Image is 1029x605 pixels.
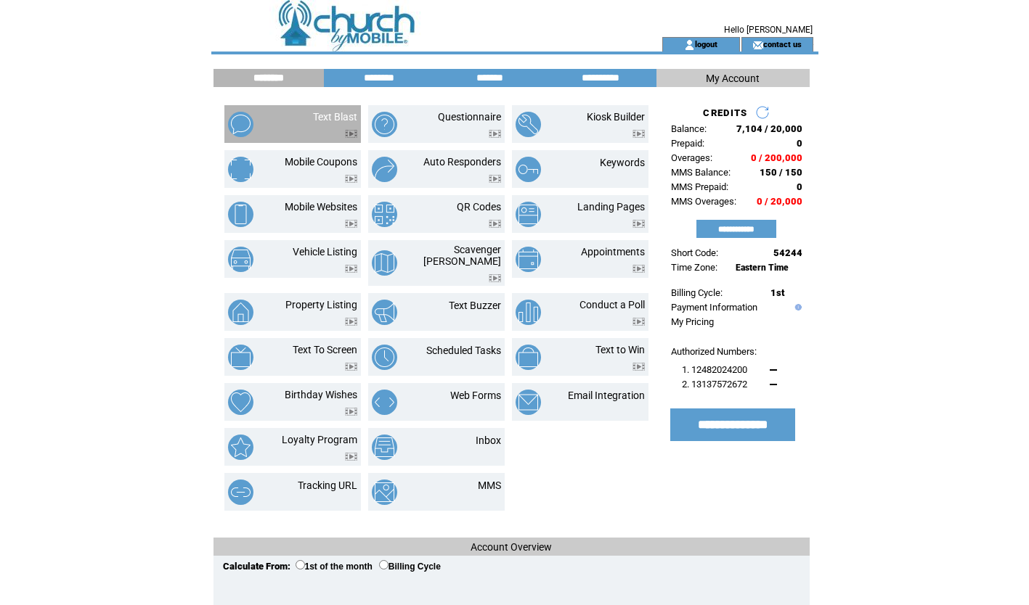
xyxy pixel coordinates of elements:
img: keywords.png [516,157,541,182]
img: text-blast.png [228,112,253,137]
img: vehicle-listing.png [228,247,253,272]
a: Mobile Websites [285,201,357,213]
span: Time Zone: [671,262,717,273]
img: qr-codes.png [372,202,397,227]
img: video.png [345,175,357,183]
img: contact_us_icon.gif [752,39,763,51]
span: 1. 12482024200 [682,364,747,375]
img: video.png [345,453,357,461]
a: My Pricing [671,316,714,327]
img: video.png [345,408,357,416]
img: video.png [633,363,645,371]
span: Hello [PERSON_NAME] [724,25,813,35]
img: help.gif [792,304,802,310]
img: video.png [489,274,501,282]
span: MMS Balance: [671,167,731,178]
span: 1st [770,287,784,298]
a: Text Blast [313,111,357,123]
span: 54244 [773,247,802,258]
img: video.png [633,265,645,273]
a: Text Buzzer [449,300,501,311]
span: Eastern Time [736,263,789,273]
img: inbox.png [372,435,397,460]
a: Conduct a Poll [579,299,645,310]
a: Auto Responders [423,156,501,168]
a: Scheduled Tasks [426,345,501,356]
a: Vehicle Listing [293,246,357,258]
img: text-buzzer.png [372,300,397,325]
a: Keywords [600,157,645,168]
span: My Account [706,73,760,84]
span: Balance: [671,123,707,134]
span: 2. 13137572672 [682,379,747,390]
input: Billing Cycle [379,560,389,569]
img: text-to-win.png [516,345,541,370]
a: Property Listing [285,299,357,310]
a: Loyalty Program [282,434,357,445]
img: text-to-screen.png [228,345,253,370]
img: video.png [345,220,357,228]
a: Scavenger [PERSON_NAME] [423,244,501,267]
img: video.png [489,175,501,183]
label: 1st of the month [296,561,373,572]
a: Payment Information [671,302,757,313]
span: Prepaid: [671,138,704,149]
label: Billing Cycle [379,561,441,572]
span: 0 [797,181,802,192]
img: questionnaire.png [372,112,397,137]
img: scavenger-hunt.png [372,250,397,276]
img: appointments.png [516,247,541,272]
img: video.png [633,130,645,138]
img: tracking-url.png [228,480,253,505]
img: video.png [345,130,357,138]
a: contact us [763,39,802,49]
span: Account Overview [471,541,552,553]
img: video.png [345,318,357,326]
span: Calculate From: [223,561,290,572]
img: conduct-a-poll.png [516,300,541,325]
span: 150 / 150 [760,167,802,178]
a: Kiosk Builder [587,111,645,123]
img: scheduled-tasks.png [372,345,397,370]
img: mobile-coupons.png [228,157,253,182]
input: 1st of the month [296,560,305,569]
img: video.png [345,265,357,273]
img: video.png [489,130,501,138]
img: web-forms.png [372,390,397,415]
img: email-integration.png [516,390,541,415]
span: 7,104 / 20,000 [736,123,802,134]
a: Tracking URL [298,480,357,491]
span: MMS Overages: [671,196,736,207]
span: CREDITS [703,107,747,118]
a: MMS [478,480,501,491]
span: MMS Prepaid: [671,181,728,192]
a: Landing Pages [577,201,645,213]
span: 0 / 20,000 [757,196,802,207]
a: Inbox [476,435,501,446]
span: 0 [797,138,802,149]
img: loyalty-program.png [228,435,253,460]
span: Authorized Numbers: [671,346,757,357]
img: landing-pages.png [516,202,541,227]
img: mms.png [372,480,397,505]
a: Email Integration [568,390,645,401]
img: video.png [633,220,645,228]
a: Web Forms [450,390,501,401]
img: kiosk-builder.png [516,112,541,137]
a: Text to Win [595,344,645,355]
img: video.png [633,318,645,326]
a: logout [695,39,717,49]
img: video.png [345,363,357,371]
img: property-listing.png [228,300,253,325]
a: Text To Screen [293,344,357,355]
a: Birthday Wishes [285,389,357,400]
img: birthday-wishes.png [228,390,253,415]
a: Mobile Coupons [285,156,357,168]
img: auto-responders.png [372,157,397,182]
img: video.png [489,220,501,228]
img: account_icon.gif [684,39,695,51]
a: Appointments [581,246,645,258]
a: Questionnaire [438,111,501,123]
span: 0 / 200,000 [751,152,802,163]
span: Billing Cycle: [671,287,723,298]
